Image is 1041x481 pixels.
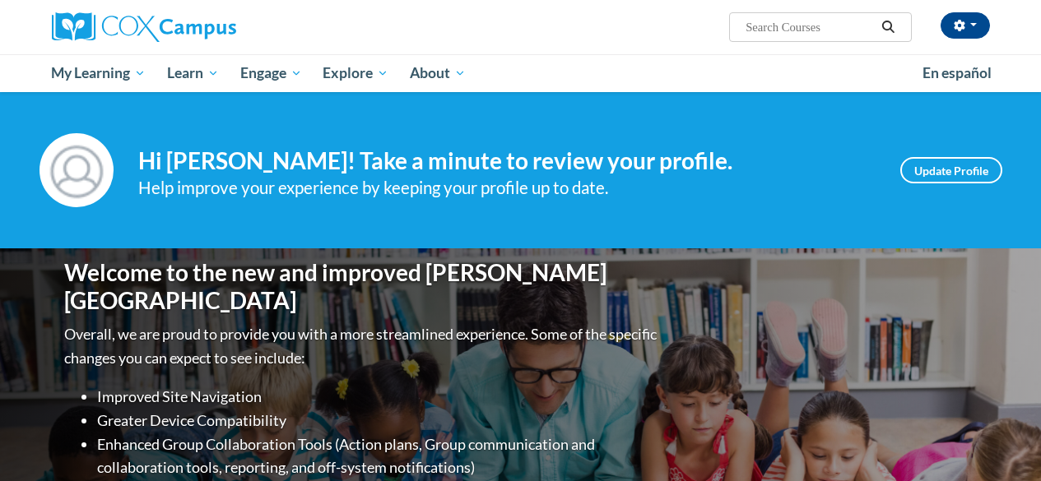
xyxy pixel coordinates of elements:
[941,12,990,39] button: Account Settings
[40,133,114,207] img: Profile Image
[922,64,992,81] span: En español
[744,17,876,37] input: Search Courses
[64,322,661,370] p: Overall, we are proud to provide you with a more streamlined experience. Some of the specific cha...
[156,54,230,92] a: Learn
[40,54,1002,92] div: Main menu
[900,157,1002,183] a: Update Profile
[230,54,313,92] a: Engage
[912,56,1002,90] a: En español
[97,432,661,480] li: Enhanced Group Collaboration Tools (Action plans, Group communication and collaboration tools, re...
[52,12,348,42] a: Cox Campus
[51,63,146,83] span: My Learning
[138,174,876,201] div: Help improve your experience by keeping your profile up to date.
[97,385,661,409] li: Improved Site Navigation
[52,12,236,42] img: Cox Campus
[312,54,399,92] a: Explore
[323,63,388,83] span: Explore
[41,54,157,92] a: My Learning
[97,409,661,432] li: Greater Device Compatibility
[240,63,302,83] span: Engage
[167,63,219,83] span: Learn
[138,147,876,175] h4: Hi [PERSON_NAME]! Take a minute to review your profile.
[64,259,661,314] h1: Welcome to the new and improved [PERSON_NAME][GEOGRAPHIC_DATA]
[399,54,476,92] a: About
[876,17,900,37] button: Search
[410,63,466,83] span: About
